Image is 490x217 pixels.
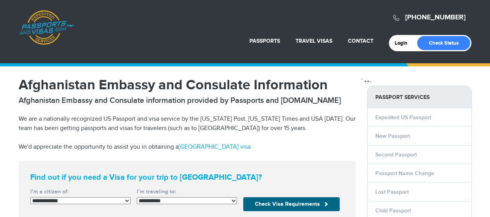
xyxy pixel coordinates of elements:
strong: Find out if you need a Visa for your trip to [GEOGRAPHIC_DATA]? [30,173,344,182]
a: New Passport [375,133,410,139]
p: We are a nationally recognized US Passport and visa service by the [US_STATE] Post, [US_STATE] Ti... [19,115,356,133]
strong: PASSPORT SERVICES [368,86,471,108]
p: We'd appreciate the opportunity to assist you in obtaining a [19,142,356,152]
a: Passports & [DOMAIN_NAME] [19,10,74,45]
a: Expedited US Passport [375,114,431,121]
a: [GEOGRAPHIC_DATA] visa. [179,143,252,151]
a: Passport Name Change [375,170,434,177]
a: Login [395,40,413,46]
h1: Afghanistan Embassy and Consulate Information [19,78,356,92]
a: Check Status [417,36,470,50]
a: Child Passport [375,207,411,214]
a: Passports [249,38,280,44]
button: Check Visa Requirements [243,197,340,211]
a: Lost Passport [375,189,409,195]
a: Contact [348,38,373,44]
label: I’m traveling to: [137,188,237,196]
a: [PHONE_NUMBER] [405,13,466,22]
a: Travel Visas [296,38,332,44]
a: Second Passport [375,151,417,158]
label: I’m a citizen of: [30,188,131,196]
h2: Afghanistan Embassy and Consulate information provided by Passports and [DOMAIN_NAME] [19,96,356,105]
